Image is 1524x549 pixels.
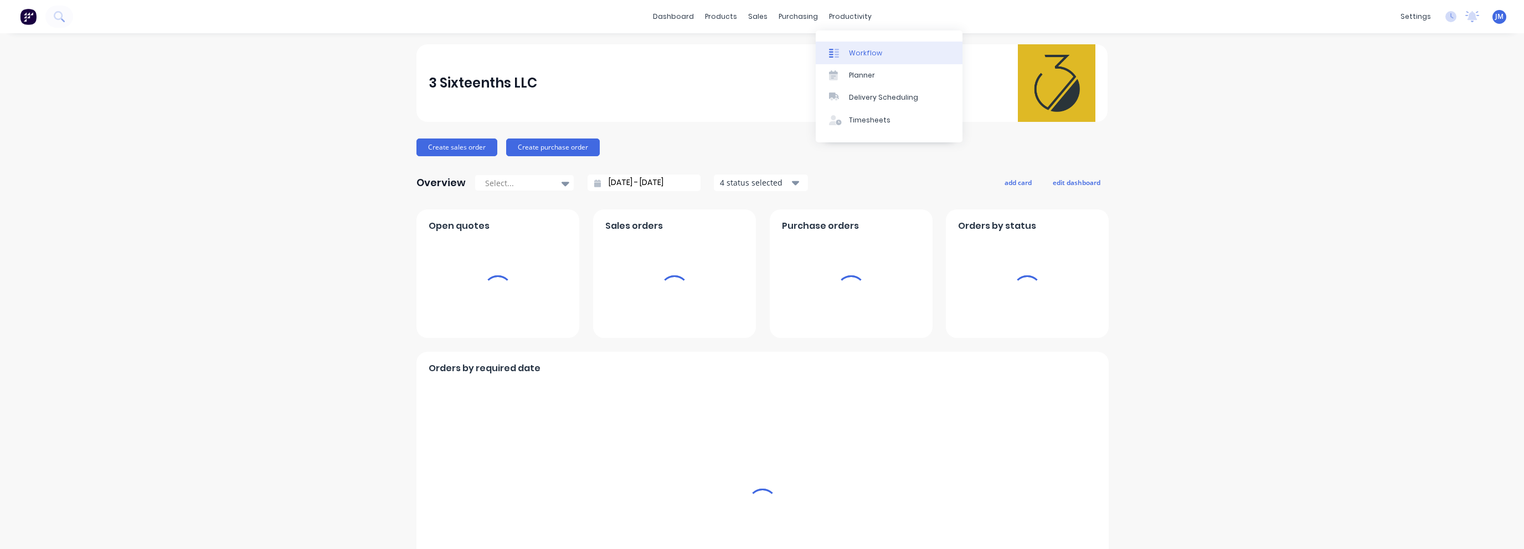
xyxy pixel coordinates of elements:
button: add card [997,175,1039,189]
span: Open quotes [429,219,490,233]
a: Delivery Scheduling [816,86,962,109]
span: Orders by required date [429,362,540,375]
div: purchasing [773,8,823,25]
div: sales [743,8,773,25]
a: Timesheets [816,109,962,131]
div: Delivery Scheduling [849,93,918,102]
div: Workflow [849,48,882,58]
button: edit dashboard [1046,175,1108,189]
a: Planner [816,64,962,86]
img: Factory [20,8,37,25]
button: Create sales order [416,138,497,156]
div: Planner [849,70,875,80]
span: Purchase orders [782,219,859,233]
div: products [699,8,743,25]
a: dashboard [647,8,699,25]
button: Create purchase order [506,138,600,156]
a: Workflow [816,42,962,64]
span: Orders by status [958,219,1036,233]
img: 3 Sixteenths LLC [1018,44,1095,122]
span: JM [1495,12,1504,22]
div: Timesheets [849,115,890,125]
div: 3 Sixteenths LLC [429,72,537,94]
div: settings [1395,8,1437,25]
button: 4 status selected [714,175,808,191]
span: Sales orders [605,219,663,233]
div: productivity [823,8,877,25]
div: 4 status selected [720,177,790,188]
div: Overview [416,172,466,194]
